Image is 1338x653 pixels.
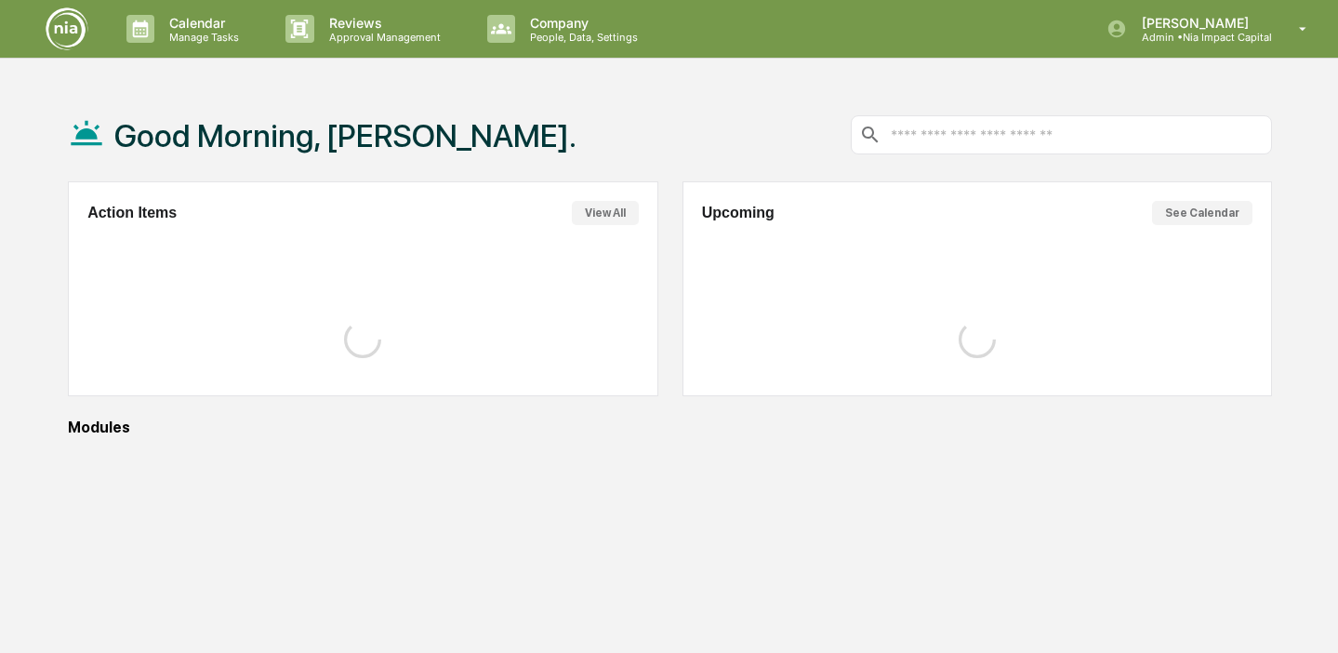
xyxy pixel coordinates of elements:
h2: Action Items [87,205,177,221]
p: People, Data, Settings [515,31,647,44]
p: Manage Tasks [154,31,248,44]
button: See Calendar [1152,201,1252,225]
p: Company [515,15,647,31]
p: Approval Management [314,31,450,44]
p: Admin • Nia Impact Capital [1127,31,1272,44]
button: View All [572,201,639,225]
h1: Good Morning, [PERSON_NAME]. [114,117,576,154]
p: [PERSON_NAME] [1127,15,1272,31]
img: logo [45,7,89,51]
p: Calendar [154,15,248,31]
h2: Upcoming [702,205,775,221]
div: Modules [68,419,1272,436]
p: Reviews [314,15,450,31]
